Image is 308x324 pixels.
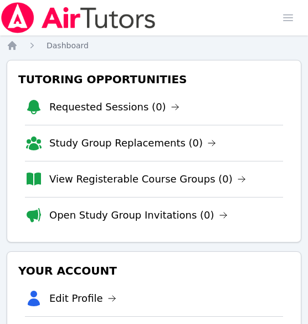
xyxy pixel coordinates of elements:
[49,291,116,306] a: Edit Profile
[16,261,292,281] h3: Your Account
[16,69,292,89] h3: Tutoring Opportunities
[49,99,179,115] a: Requested Sessions (0)
[49,171,246,187] a: View Registerable Course Groups (0)
[7,40,301,51] nav: Breadcrumb
[49,135,216,151] a: Study Group Replacements (0)
[49,207,228,223] a: Open Study Group Invitations (0)
[47,40,89,51] a: Dashboard
[47,41,89,50] span: Dashboard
